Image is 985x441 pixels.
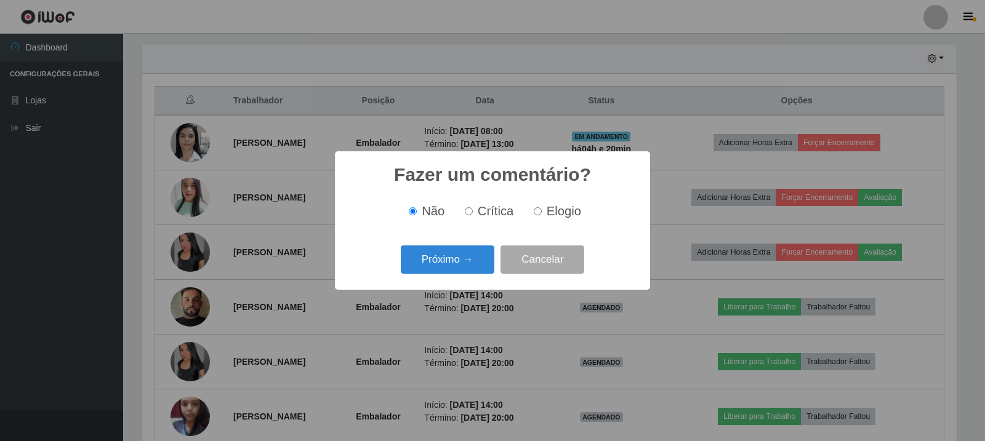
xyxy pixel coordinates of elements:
[422,204,444,218] span: Não
[534,207,542,215] input: Elogio
[478,204,514,218] span: Crítica
[409,207,417,215] input: Não
[465,207,473,215] input: Crítica
[394,164,591,186] h2: Fazer um comentário?
[501,245,584,274] button: Cancelar
[547,204,581,218] span: Elogio
[401,245,494,274] button: Próximo →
